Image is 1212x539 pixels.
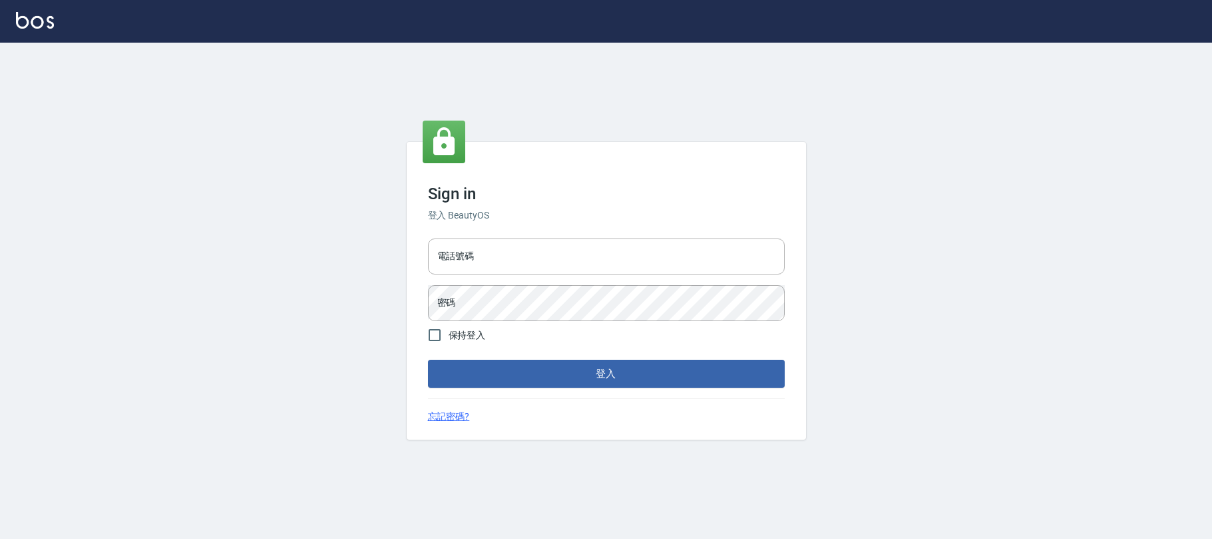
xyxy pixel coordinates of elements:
[449,328,486,342] span: 保持登入
[428,360,785,388] button: 登入
[428,185,785,203] h3: Sign in
[428,209,785,223] h6: 登入 BeautyOS
[428,410,470,424] a: 忘記密碼?
[16,12,54,29] img: Logo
